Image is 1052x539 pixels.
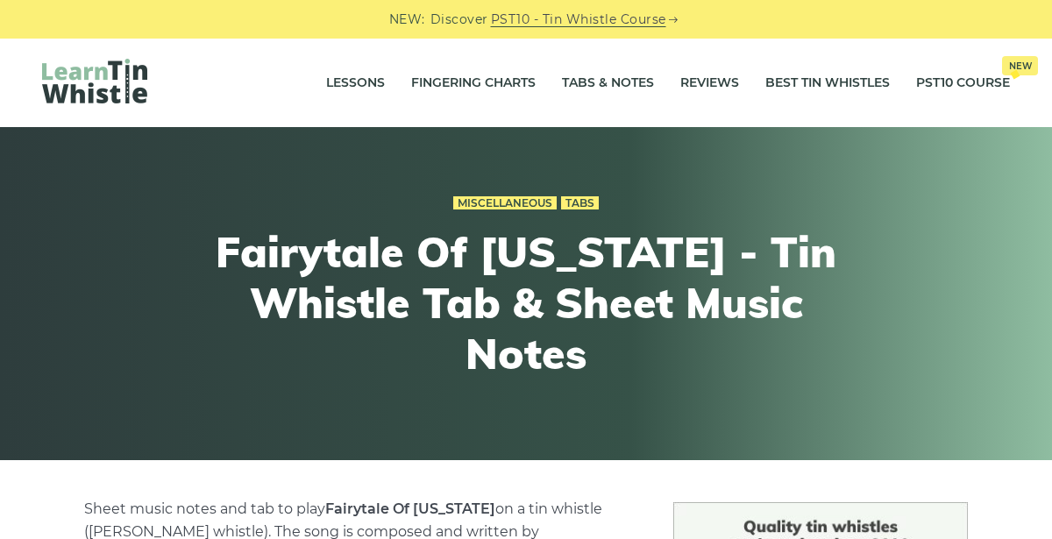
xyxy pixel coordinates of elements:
[453,196,557,210] a: Miscellaneous
[680,61,739,105] a: Reviews
[411,61,536,105] a: Fingering Charts
[42,59,147,103] img: LearnTinWhistle.com
[562,61,654,105] a: Tabs & Notes
[1002,56,1038,75] span: New
[203,227,849,379] h1: Fairytale Of [US_STATE] - Tin Whistle Tab & Sheet Music Notes
[325,500,495,517] strong: Fairytale Of [US_STATE]
[765,61,890,105] a: Best Tin Whistles
[326,61,385,105] a: Lessons
[916,61,1010,105] a: PST10 CourseNew
[561,196,599,210] a: Tabs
